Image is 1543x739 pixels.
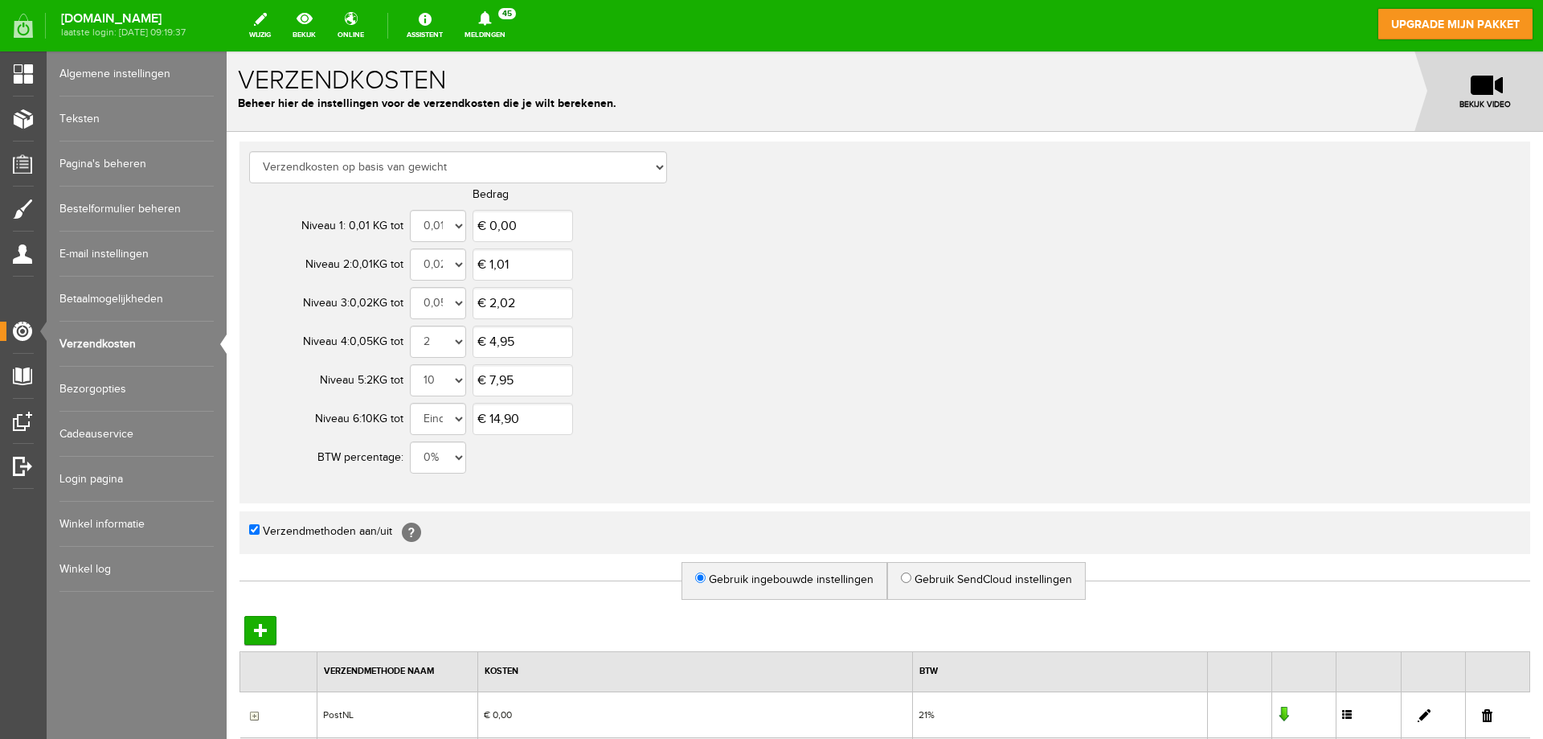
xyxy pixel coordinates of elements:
span: laatste login: [DATE] 09:19:37 [61,28,186,37]
span: 2 [140,322,146,335]
td: 21% [686,640,981,686]
a: wijzig [239,8,280,43]
strong: [DOMAIN_NAME] [61,14,186,23]
input: Toevoegen [18,565,50,593]
td: Zelf ophalen [91,686,252,732]
th: Kosten [252,601,686,641]
th: Verzendmethode naam [91,601,252,641]
a: Winkel log [59,547,214,592]
input: Expand [19,658,32,671]
th: BTW [686,601,981,641]
th: Niveau 2: KG tot [23,194,183,232]
a: Teksten [59,96,214,142]
label: Gebruik SendCloud instellingen [688,520,845,537]
a: Verzendkosten [59,322,214,367]
a: Bestelformulier beheren [59,187,214,232]
h1: Verzendkosten [11,15,1305,43]
a: Pagina's beheren [59,142,214,187]
a: online [328,8,374,43]
a: Bezorgopties [59,367,214,412]
a: Algemene instellingen [59,51,214,96]
a: upgrade mijn pakket [1377,8,1533,40]
th: BTW percentage: [23,387,183,425]
span: 10 [135,361,146,374]
td: Bedrag [246,132,794,155]
th: Niveau 4: KG tot [23,271,183,310]
span: 0,01 [125,207,146,220]
a: Assistent [397,8,452,43]
th: Niveau 6: KG tot [23,348,183,387]
a: E-mail instellingen [59,232,214,277]
a: bekijk [283,8,325,43]
span: 45 [498,8,516,19]
td: PostNL [91,640,252,686]
td: € 0,00 [252,686,686,732]
a: Meldingen45 [455,8,515,43]
a: Login pagina [59,457,214,502]
label: Verzendmethoden aan/uit [36,472,166,489]
a: Cadeauservice [59,412,214,457]
label: Gebruik ingebouwde instellingen [482,520,647,537]
a: Betaalmogelijkheden [59,277,214,322]
span: bekijk video [1194,47,1323,60]
td: € 0,00 [252,640,686,686]
th: Niveau 5: KG tot [23,310,183,348]
td: 21% [686,686,981,732]
span: 0,05 [123,284,146,297]
span: 0,02 [123,245,146,258]
p: Beheer hier de instellingen voor de verzendkosten die je wilt berekenen. [11,43,1305,60]
th: Niveau 3: KG tot [23,232,183,271]
th: Niveau 1: 0,01 KG tot [23,155,183,194]
a: Winkel informatie [59,502,214,547]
